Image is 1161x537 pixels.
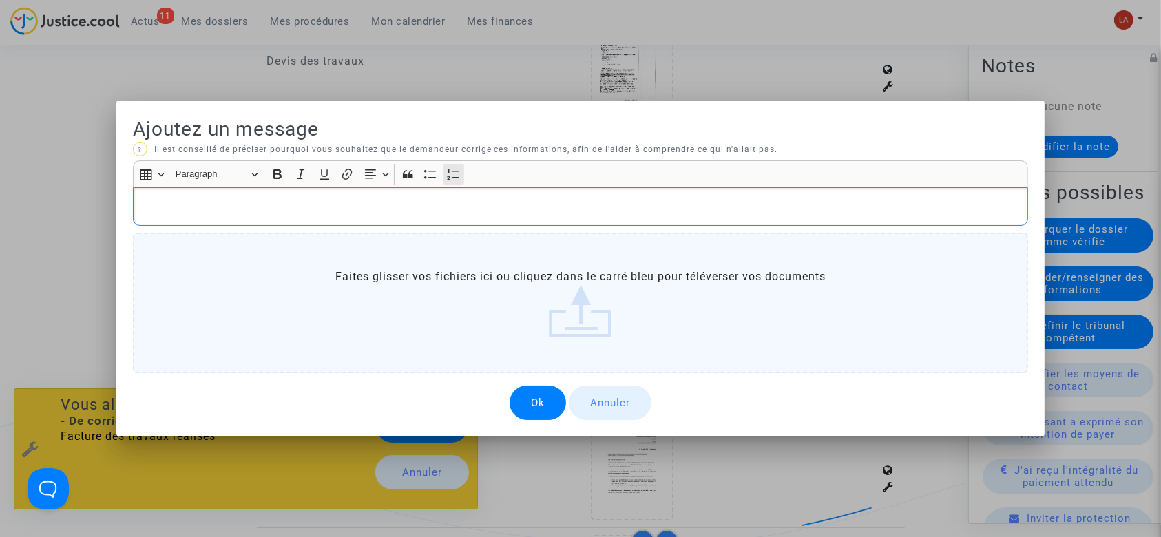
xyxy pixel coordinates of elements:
[510,386,566,420] button: Ok
[138,146,142,154] span: ?
[569,386,651,420] button: Annuler
[133,141,1029,158] p: Il est conseillé de préciser pourquoi vous souhaitez que le demandeur corrige ces informations, a...
[133,160,1029,187] div: Editor toolbar
[133,187,1029,226] div: Rich Text Editor, main
[169,164,264,185] button: Paragraph
[133,117,1029,141] h2: Ajoutez un message
[28,468,69,509] iframe: Help Scout Beacon - Open
[176,166,247,182] span: Paragraph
